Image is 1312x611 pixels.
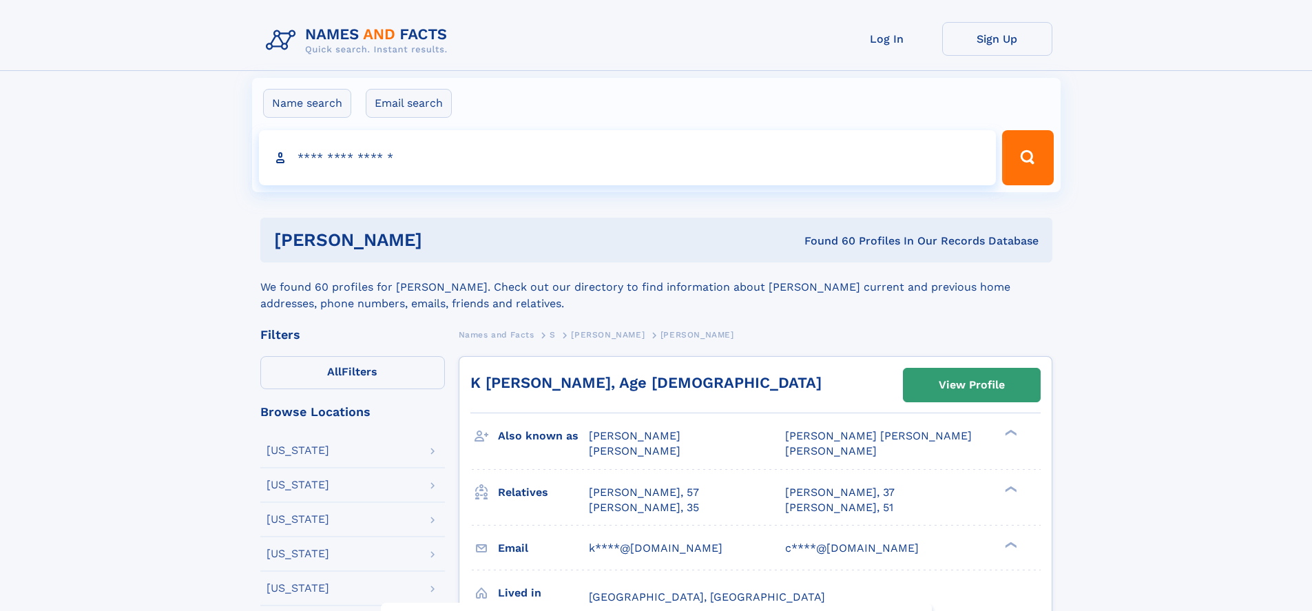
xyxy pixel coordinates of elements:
div: [US_STATE] [267,548,329,559]
button: Search Button [1002,130,1053,185]
a: [PERSON_NAME], 35 [589,500,699,515]
a: [PERSON_NAME], 37 [785,485,895,500]
input: search input [259,130,997,185]
span: [PERSON_NAME] [660,330,734,340]
a: [PERSON_NAME] [571,326,645,343]
div: ❯ [1001,540,1018,549]
div: Browse Locations [260,406,445,418]
div: ❯ [1001,428,1018,437]
span: S [550,330,556,340]
span: [PERSON_NAME] [PERSON_NAME] [785,429,972,442]
h1: [PERSON_NAME] [274,231,614,249]
div: Found 60 Profiles In Our Records Database [613,234,1039,249]
span: [PERSON_NAME] [589,429,680,442]
span: [PERSON_NAME] [589,444,680,457]
a: Sign Up [942,22,1052,56]
h3: Email [498,537,589,560]
a: View Profile [904,369,1040,402]
a: S [550,326,556,343]
label: Email search [366,89,452,118]
a: [PERSON_NAME], 57 [589,485,699,500]
h3: Relatives [498,481,589,504]
div: [US_STATE] [267,479,329,490]
h3: Also known as [498,424,589,448]
label: Name search [263,89,351,118]
div: [US_STATE] [267,445,329,456]
a: Names and Facts [459,326,534,343]
a: K [PERSON_NAME], Age [DEMOGRAPHIC_DATA] [470,374,822,391]
h3: Lived in [498,581,589,605]
a: [PERSON_NAME], 51 [785,500,893,515]
div: [US_STATE] [267,583,329,594]
label: Filters [260,356,445,389]
div: We found 60 profiles for [PERSON_NAME]. Check out our directory to find information about [PERSON... [260,262,1052,312]
span: [PERSON_NAME] [571,330,645,340]
span: All [327,365,342,378]
span: [PERSON_NAME] [785,444,877,457]
div: View Profile [939,369,1005,401]
img: Logo Names and Facts [260,22,459,59]
div: [US_STATE] [267,514,329,525]
a: Log In [832,22,942,56]
span: [GEOGRAPHIC_DATA], [GEOGRAPHIC_DATA] [589,590,825,603]
div: ❯ [1001,484,1018,493]
div: Filters [260,329,445,341]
